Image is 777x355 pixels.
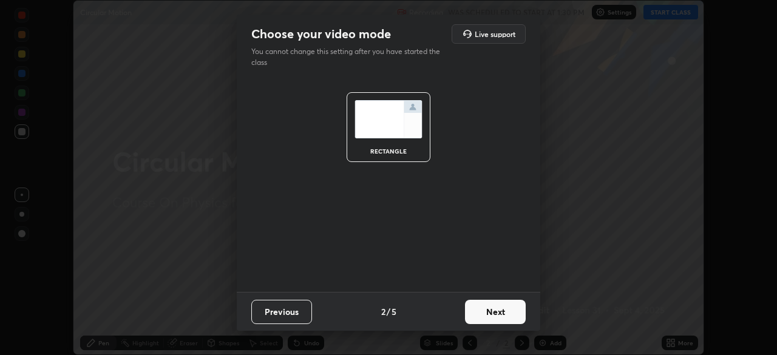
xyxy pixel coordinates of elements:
[381,305,385,318] h4: 2
[251,300,312,324] button: Previous
[364,148,413,154] div: rectangle
[387,305,390,318] h4: /
[251,26,391,42] h2: Choose your video mode
[251,46,448,68] p: You cannot change this setting after you have started the class
[465,300,526,324] button: Next
[475,30,515,38] h5: Live support
[392,305,396,318] h4: 5
[355,100,422,138] img: normalScreenIcon.ae25ed63.svg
